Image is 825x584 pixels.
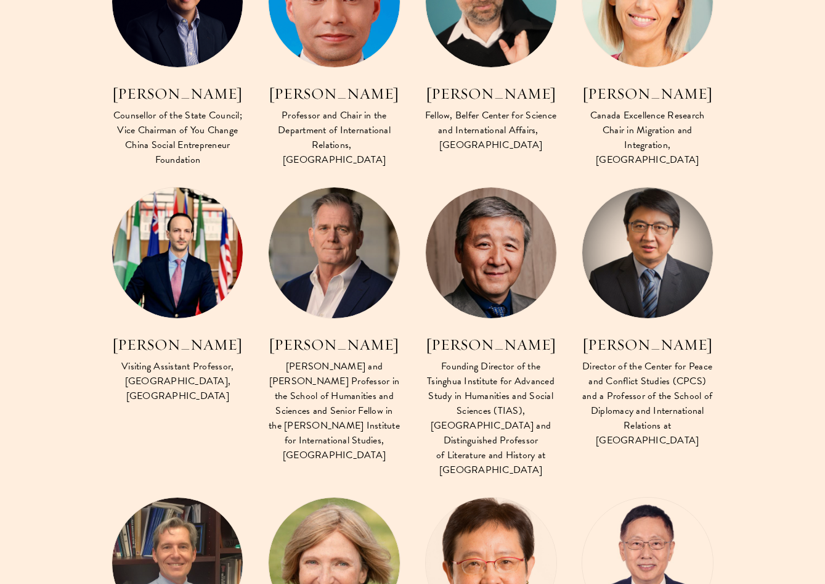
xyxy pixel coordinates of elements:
a: [PERSON_NAME] Director of the Center for Peace and Conflict Studies (CPCS) and a Professor of the... [582,187,713,449]
h3: [PERSON_NAME] [425,334,557,355]
div: [PERSON_NAME] and [PERSON_NAME] Professor in the School of Humanities and Sciences and Senior Fel... [268,359,400,463]
h3: [PERSON_NAME] [112,83,243,104]
a: [PERSON_NAME] [PERSON_NAME] and [PERSON_NAME] Professor in the School of Humanities and Sciences ... [268,187,400,464]
a: [PERSON_NAME] Founding Director of the Tsinghua Institute for Advanced Study in Humanities and So... [425,187,557,479]
div: Fellow, Belfer Center for Science and International Affairs, [GEOGRAPHIC_DATA] [425,108,557,152]
div: Professor and Chair in the Department of International Relations, [GEOGRAPHIC_DATA] [268,108,400,167]
h3: [PERSON_NAME] [112,334,243,355]
h3: [PERSON_NAME] [582,83,713,104]
div: Counsellor of the State Council; Vice Chairman of You Change China Social Entrepreneur Foundation [112,108,243,167]
div: Director of the Center for Peace and Conflict Studies (CPCS) and a Professor of the School of Dip... [582,359,713,448]
h3: [PERSON_NAME] [582,334,713,355]
h3: [PERSON_NAME] [425,83,557,104]
div: Founding Director of the Tsinghua Institute for Advanced Study in Humanities and Social Sciences ... [425,359,557,477]
div: Canada Excellence Research Chair in Migration and Integration, [GEOGRAPHIC_DATA] [582,108,713,167]
h3: [PERSON_NAME] [268,83,400,104]
a: [PERSON_NAME] Visiting Assistant Professor, [GEOGRAPHIC_DATA], [GEOGRAPHIC_DATA] [112,187,243,405]
div: Visiting Assistant Professor, [GEOGRAPHIC_DATA], [GEOGRAPHIC_DATA] [112,359,243,403]
h3: [PERSON_NAME] [268,334,400,355]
